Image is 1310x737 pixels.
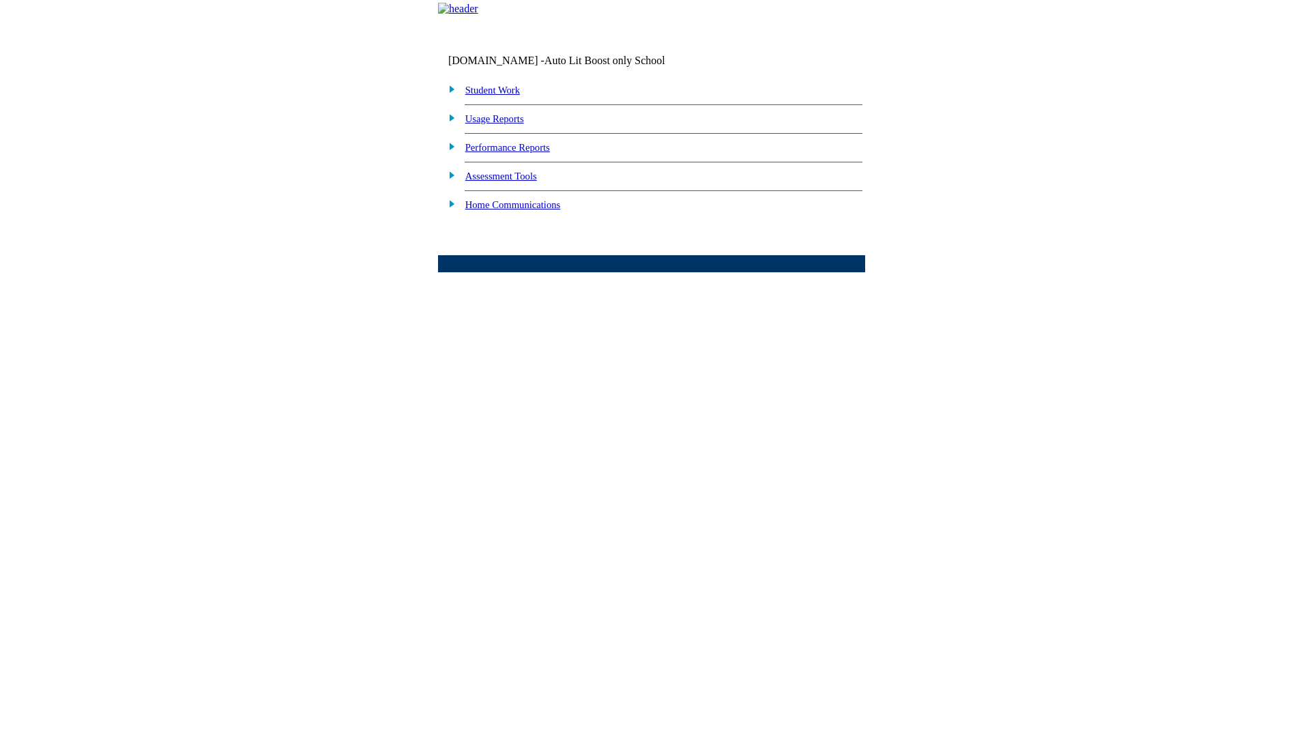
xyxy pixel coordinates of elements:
[465,142,550,153] a: Performance Reports
[544,55,665,66] nobr: Auto Lit Boost only School
[448,55,699,67] td: [DOMAIN_NAME] -
[465,85,520,96] a: Student Work
[438,3,478,15] img: header
[441,111,456,124] img: plus.gif
[465,199,561,210] a: Home Communications
[441,197,456,209] img: plus.gif
[441,140,456,152] img: plus.gif
[465,113,524,124] a: Usage Reports
[441,83,456,95] img: plus.gif
[441,169,456,181] img: plus.gif
[465,171,537,182] a: Assessment Tools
